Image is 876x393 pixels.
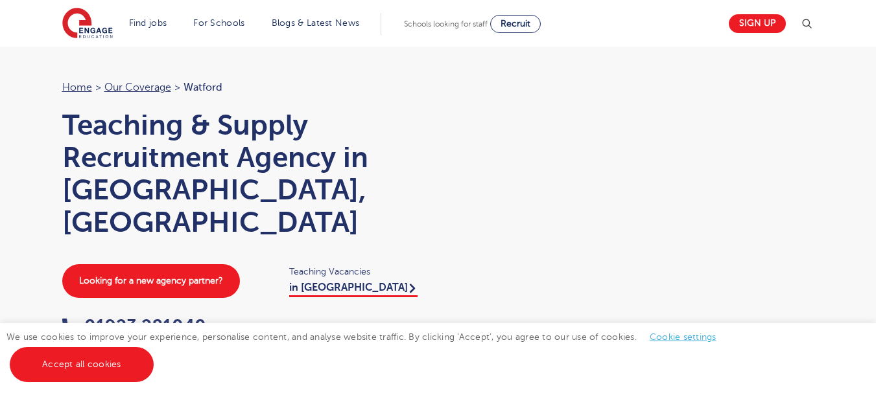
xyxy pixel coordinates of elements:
a: Blogs & Latest News [272,18,360,28]
a: Find jobs [129,18,167,28]
a: Cookie settings [650,332,716,342]
h1: Teaching & Supply Recruitment Agency in [GEOGRAPHIC_DATA], [GEOGRAPHIC_DATA] [62,109,425,238]
span: We use cookies to improve your experience, personalise content, and analyse website traffic. By c... [6,332,729,369]
a: Looking for a new agency partner? [62,264,240,298]
a: in [GEOGRAPHIC_DATA] [289,282,418,297]
a: Recruit [490,15,541,33]
a: For Schools [193,18,244,28]
span: Schools looking for staff [404,19,488,28]
a: Our coverage [104,82,171,93]
nav: breadcrumb [62,79,425,96]
span: Recruit [501,19,530,28]
span: > [174,82,180,93]
span: Teaching Vacancies [289,264,425,279]
a: Accept all cookies [10,347,154,382]
span: Watford [183,82,222,93]
a: 01923 281040 [62,316,206,336]
a: Home [62,82,92,93]
span: > [95,82,101,93]
img: Engage Education [62,8,113,40]
a: Sign up [729,14,786,33]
